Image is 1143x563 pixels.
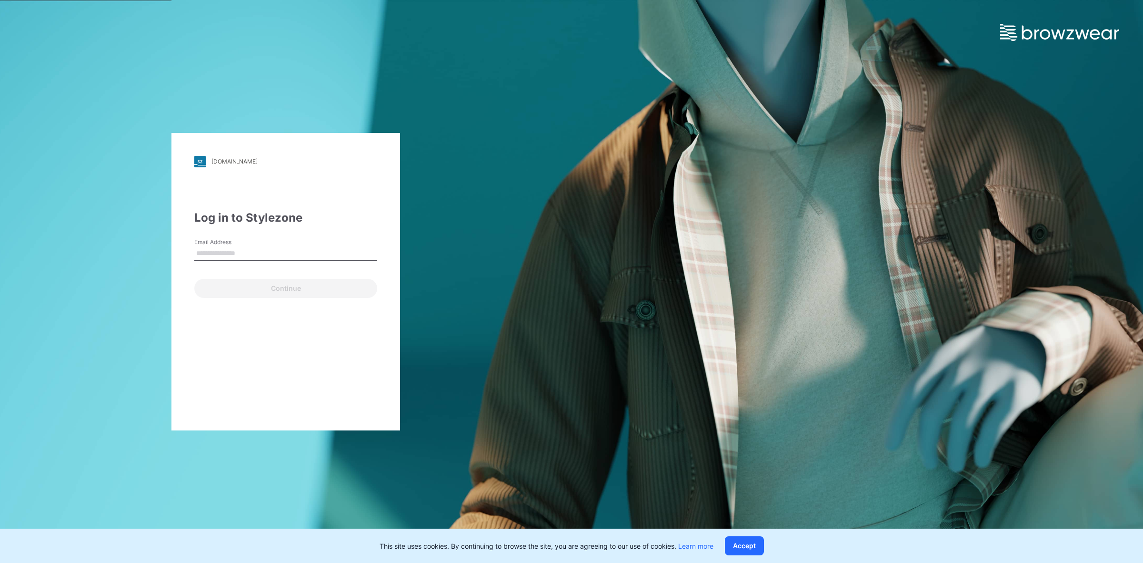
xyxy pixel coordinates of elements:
img: stylezone-logo.562084cfcfab977791bfbf7441f1a819.svg [194,156,206,167]
p: This site uses cookies. By continuing to browse the site, you are agreeing to our use of cookies. [380,541,713,551]
button: Accept [725,536,764,555]
a: [DOMAIN_NAME] [194,156,377,167]
a: Learn more [678,542,713,550]
div: [DOMAIN_NAME] [211,158,258,165]
img: browzwear-logo.e42bd6dac1945053ebaf764b6aa21510.svg [1000,24,1119,41]
div: Log in to Stylezone [194,209,377,226]
label: Email Address [194,238,261,246]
